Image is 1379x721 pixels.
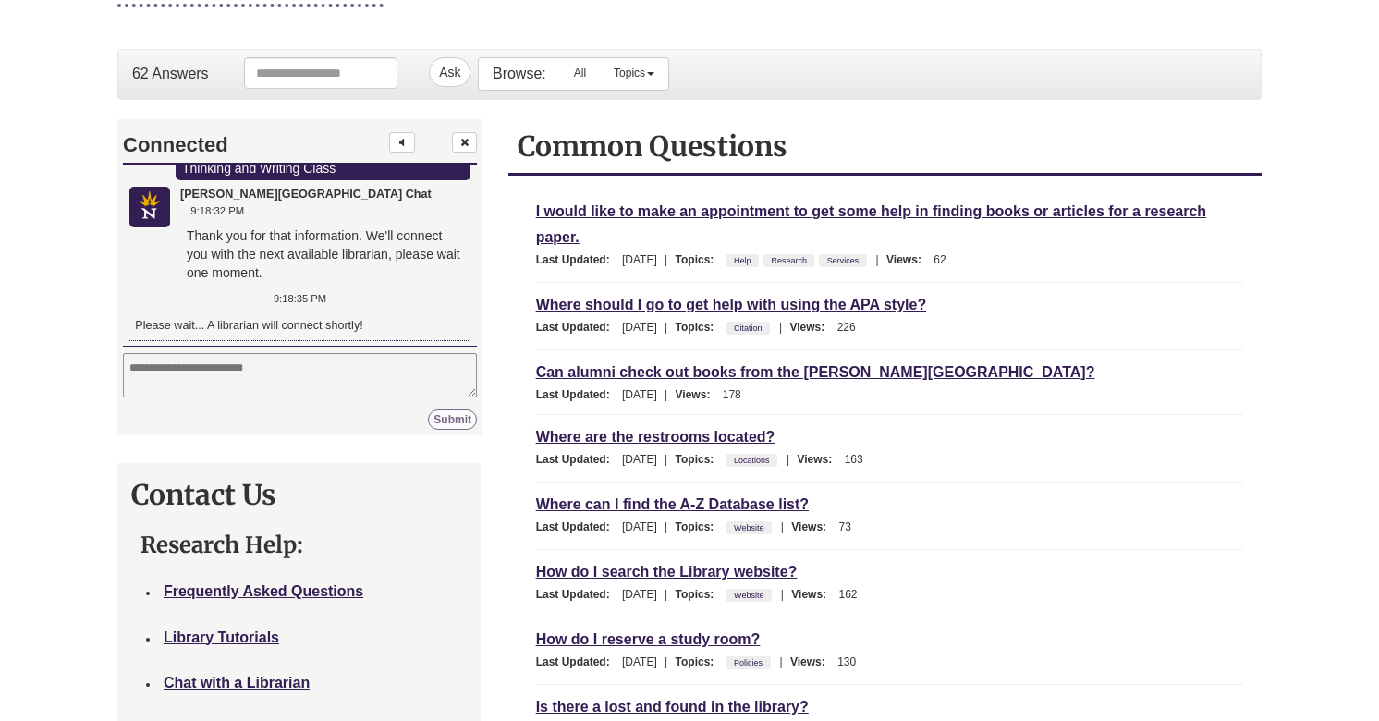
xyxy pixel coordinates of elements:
span: Views: [797,453,841,466]
span: Topics: [676,655,724,668]
ul: Topics: [726,520,776,533]
span: Last Updated: [536,588,619,601]
span: | [660,655,672,668]
a: Frequently Asked Questions [164,583,363,599]
ul: Topics: [726,655,775,668]
ul: Topics: [726,453,782,466]
button: Submit [310,289,359,310]
span: 178 [723,388,741,401]
span: | [775,655,787,668]
span: | [782,453,794,466]
span: Last Updated: [536,655,619,668]
span: 163 [845,453,863,466]
a: Research [768,251,810,271]
a: Topics [600,58,668,88]
a: Locations [731,450,773,470]
span: 62 [934,253,946,266]
span: | [660,253,672,266]
ul: Topics: [726,253,872,266]
a: All [560,58,600,88]
p: 62 Answers [132,64,209,84]
span: Last Updated: [536,453,619,466]
span: Topics: [676,321,724,334]
span: 162 [838,588,857,601]
a: Services [824,251,862,271]
span: Views: [790,655,835,668]
span: | [775,321,787,334]
h2: Contact Us [131,477,467,512]
div: Chat Widget [117,119,481,435]
a: Policies [731,653,765,673]
ul: Topics: [726,588,776,601]
span: Last Updated: [536,321,619,334]
ul: Topics: [726,321,775,334]
span: [DATE] [622,453,657,466]
span: Topics: [676,253,724,266]
span: Last Updated: [536,253,619,266]
a: Help [731,251,754,271]
span: [DATE] [622,388,657,401]
p: Browse: [493,64,546,84]
span: Views: [791,520,836,533]
a: Library Tutorials [164,629,279,645]
a: How do I reserve a study room? [536,629,761,650]
span: 226 [837,321,856,334]
iframe: To enrich screen reader interactions, please activate Accessibility in Grammarly extension settings [118,120,482,434]
a: Where should I go to get help with using the APA style? [536,294,927,315]
a: Can alumni check out books from the [PERSON_NAME][GEOGRAPHIC_DATA]? [536,361,1095,383]
span: | [660,453,672,466]
span: Views: [791,588,836,601]
span: Last Updated: [536,520,619,533]
a: Chat with a Librarian [164,675,310,690]
strong: Research Help: [140,531,303,559]
span: Topics: [676,453,724,466]
span: | [660,388,672,401]
a: I would like to make an appointment to get some help in finding books or articles for a research ... [536,201,1206,248]
h2: Common Questions [518,128,1252,164]
span: 73 [838,520,850,533]
span: [DATE] [622,520,657,533]
span: | [660,321,672,334]
span: | [660,520,672,533]
a: Citation [731,318,765,338]
a: Is there a lost and found in the library? [536,696,809,717]
span: Topics: [676,588,724,601]
a: How do I search the Library website? [536,561,798,582]
span: [DATE] [622,253,657,266]
span: 130 [837,655,856,668]
button: Ask [429,57,470,87]
span: [DATE] [622,321,657,334]
span: | [776,588,788,601]
span: Last Updated: [536,388,619,401]
a: Website [731,518,766,538]
span: [DATE] [622,588,657,601]
span: Views: [886,253,931,266]
a: Website [731,585,766,605]
span: | [660,588,672,601]
span: Views: [789,321,834,334]
span: Views: [676,388,720,401]
a: Where can I find the A-Z Database list? [536,494,809,515]
span: | [872,253,884,266]
span: | [776,520,788,533]
span: Topics: [676,520,724,533]
a: Where are the restrooms located? [536,426,775,447]
span: [DATE] [622,655,657,668]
